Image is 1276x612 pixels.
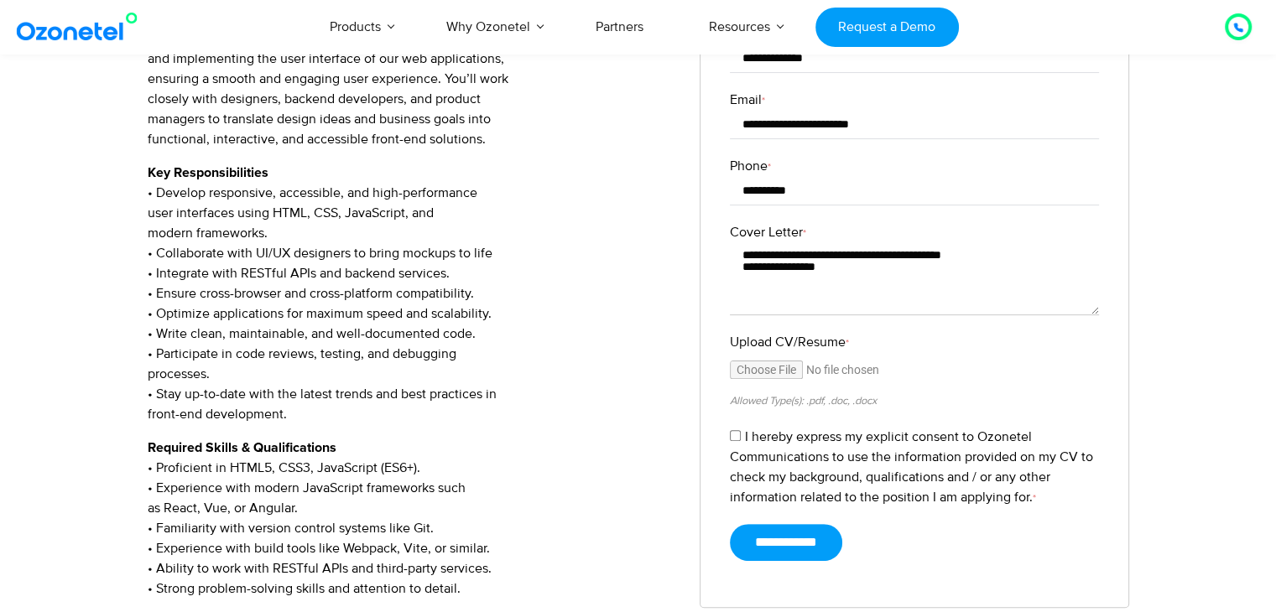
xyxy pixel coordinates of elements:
small: Allowed Type(s): .pdf, .doc, .docx [730,394,877,407]
strong: Required Skills & Qualifications [148,441,336,454]
p: • Proficient in HTML5, CSS3, JavaScript (ES6+). • Experience with modern JavaScript frameworks su... [148,438,675,599]
label: Email [730,90,1099,110]
p: • Develop responsive, accessible, and high-performance user interfaces using HTML, CSS, JavaScrip... [148,163,675,424]
label: Phone [730,156,1099,176]
label: Cover Letter [730,222,1099,242]
label: Upload CV/Resume [730,332,1099,352]
a: Request a Demo [815,8,959,47]
label: I hereby express my explicit consent to Ozonetel Communications to use the information provided o... [730,428,1093,506]
strong: Key Responsibilities [148,166,268,179]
